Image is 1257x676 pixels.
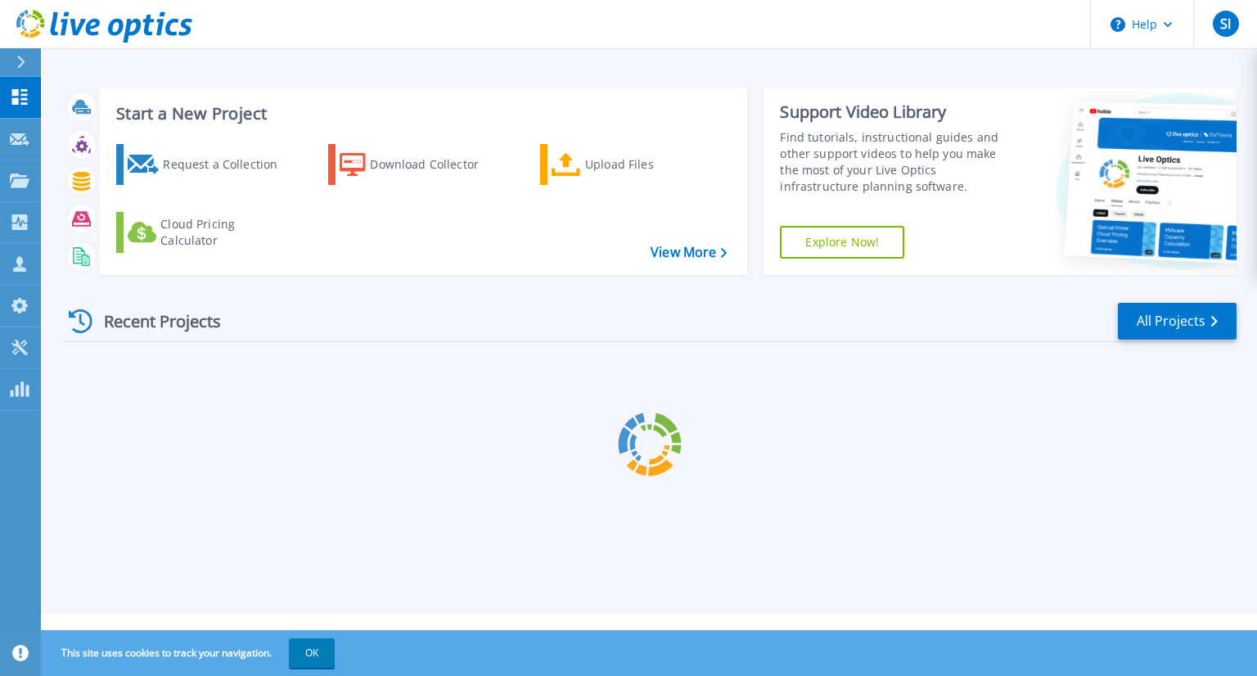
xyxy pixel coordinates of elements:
[45,638,335,668] span: This site uses cookies to track your navigation.
[160,216,291,249] div: Cloud Pricing Calculator
[116,105,727,123] h3: Start a New Project
[1220,17,1231,30] span: SI
[1118,303,1237,340] a: All Projects
[780,101,1017,123] div: Support Video Library
[780,129,1017,195] div: Find tutorials, instructional guides and other support videos to help you make the most of your L...
[116,212,299,253] a: Cloud Pricing Calculator
[585,148,716,181] div: Upload Files
[289,638,335,668] button: OK
[780,226,904,259] a: Explore Now!
[116,144,299,185] a: Request a Collection
[540,144,723,185] a: Upload Files
[63,301,243,341] div: Recent Projects
[370,148,501,181] div: Download Collector
[651,245,727,260] a: View More
[328,144,511,185] a: Download Collector
[163,148,294,181] div: Request a Collection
